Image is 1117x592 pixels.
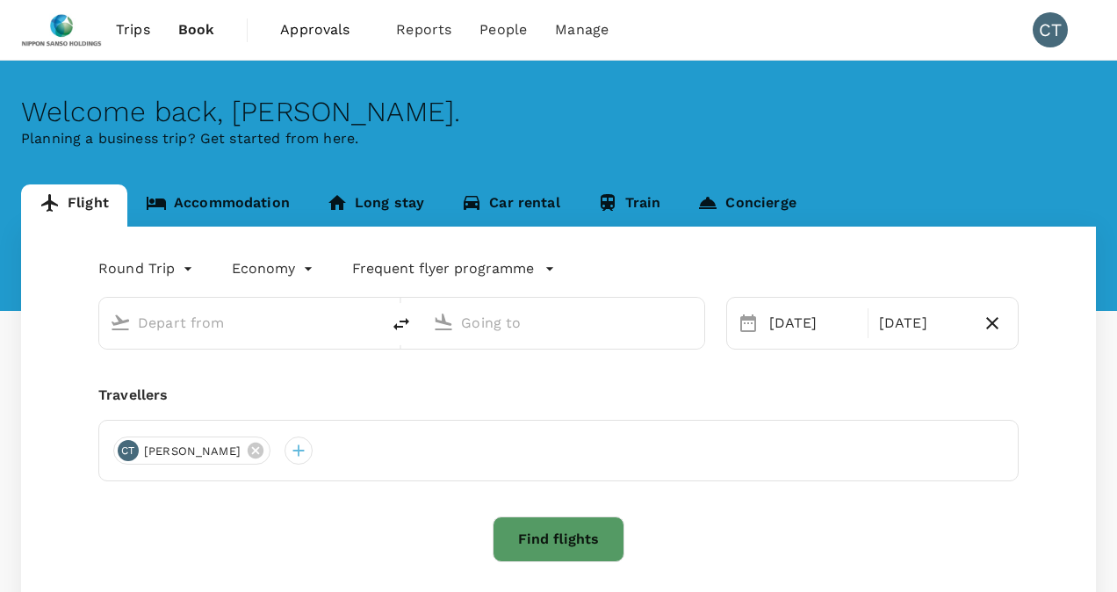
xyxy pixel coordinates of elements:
[368,321,371,324] button: Open
[21,184,127,227] a: Flight
[1033,12,1068,47] div: CT
[116,19,150,40] span: Trips
[762,306,864,341] div: [DATE]
[396,19,451,40] span: Reports
[461,309,667,336] input: Going to
[21,128,1096,149] p: Planning a business trip? Get started from here.
[380,303,422,345] button: delete
[280,19,368,40] span: Approvals
[138,309,343,336] input: Depart from
[679,184,814,227] a: Concierge
[443,184,579,227] a: Car rental
[118,440,139,461] div: CT
[555,19,609,40] span: Manage
[21,11,102,49] img: Nippon Sanso Holdings Singapore Pte Ltd
[113,437,270,465] div: CT[PERSON_NAME]
[493,516,624,562] button: Find flights
[692,321,695,324] button: Open
[98,385,1019,406] div: Travellers
[352,258,555,279] button: Frequent flyer programme
[127,184,308,227] a: Accommodation
[872,306,974,341] div: [DATE]
[352,258,534,279] p: Frequent flyer programme
[21,96,1096,128] div: Welcome back , [PERSON_NAME] .
[308,184,443,227] a: Long stay
[479,19,527,40] span: People
[232,255,317,283] div: Economy
[579,184,680,227] a: Train
[133,443,251,460] span: [PERSON_NAME]
[178,19,215,40] span: Book
[98,255,197,283] div: Round Trip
